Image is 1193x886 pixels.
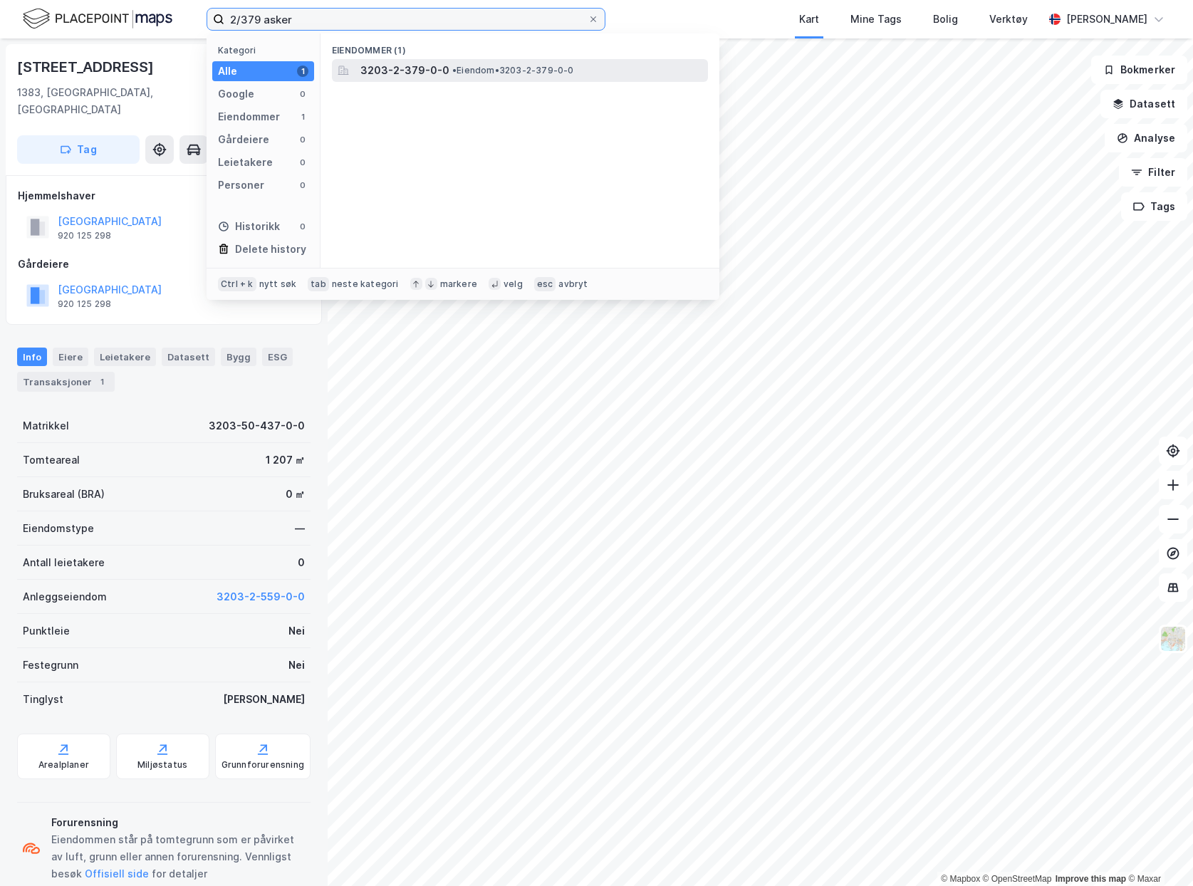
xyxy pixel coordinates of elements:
[321,33,719,59] div: Eiendommer (1)
[297,134,308,145] div: 0
[286,486,305,503] div: 0 ㎡
[297,221,308,232] div: 0
[558,278,588,290] div: avbryt
[218,131,269,148] div: Gårdeiere
[23,486,105,503] div: Bruksareal (BRA)
[58,230,111,241] div: 920 125 298
[23,588,107,605] div: Anleggseiendom
[1100,90,1187,118] button: Datasett
[17,372,115,392] div: Transaksjoner
[452,65,457,75] span: •
[295,520,305,537] div: —
[23,452,80,469] div: Tomteareal
[933,11,958,28] div: Bolig
[23,622,70,640] div: Punktleie
[18,256,310,273] div: Gårdeiere
[297,157,308,168] div: 0
[58,298,111,310] div: 920 125 298
[23,691,63,708] div: Tinglyst
[218,85,254,103] div: Google
[941,874,980,884] a: Mapbox
[440,278,477,290] div: markere
[360,62,449,79] span: 3203-2-379-0-0
[222,759,304,771] div: Grunnforurensning
[1119,158,1187,187] button: Filter
[534,277,556,291] div: esc
[218,277,256,291] div: Ctrl + k
[23,417,69,434] div: Matrikkel
[218,154,273,171] div: Leietakere
[1066,11,1147,28] div: [PERSON_NAME]
[95,375,109,389] div: 1
[297,111,308,123] div: 1
[51,831,305,882] div: Eiendommen står på tomtegrunn som er påvirket av luft, grunn eller annen forurensning. Vennligst ...
[308,277,329,291] div: tab
[224,9,588,30] input: Søk på adresse, matrikkel, gårdeiere, leietakere eller personer
[452,65,574,76] span: Eiendom • 3203-2-379-0-0
[1121,192,1187,221] button: Tags
[504,278,523,290] div: velg
[989,11,1028,28] div: Verktøy
[23,520,94,537] div: Eiendomstype
[17,56,157,78] div: [STREET_ADDRESS]
[1056,874,1126,884] a: Improve this map
[218,218,280,235] div: Historikk
[18,187,310,204] div: Hjemmelshaver
[262,348,293,366] div: ESG
[17,135,140,164] button: Tag
[51,814,305,831] div: Forurensning
[23,6,172,31] img: logo.f888ab2527a4732fd821a326f86c7f29.svg
[288,657,305,674] div: Nei
[17,348,47,366] div: Info
[17,84,244,118] div: 1383, [GEOGRAPHIC_DATA], [GEOGRAPHIC_DATA]
[235,241,306,258] div: Delete history
[38,759,89,771] div: Arealplaner
[137,759,187,771] div: Miljøstatus
[218,45,314,56] div: Kategori
[209,417,305,434] div: 3203-50-437-0-0
[1091,56,1187,84] button: Bokmerker
[266,452,305,469] div: 1 207 ㎡
[23,657,78,674] div: Festegrunn
[162,348,215,366] div: Datasett
[1160,625,1187,652] img: Z
[983,874,1052,884] a: OpenStreetMap
[297,88,308,100] div: 0
[297,66,308,77] div: 1
[298,554,305,571] div: 0
[94,348,156,366] div: Leietakere
[1122,818,1193,886] div: Kontrollprogram for chat
[221,348,256,366] div: Bygg
[218,63,237,80] div: Alle
[259,278,297,290] div: nytt søk
[297,179,308,191] div: 0
[799,11,819,28] div: Kart
[217,588,305,605] button: 3203-2-559-0-0
[850,11,902,28] div: Mine Tags
[53,348,88,366] div: Eiere
[218,177,264,194] div: Personer
[332,278,399,290] div: neste kategori
[223,691,305,708] div: [PERSON_NAME]
[218,108,280,125] div: Eiendommer
[23,554,105,571] div: Antall leietakere
[1122,818,1193,886] iframe: Chat Widget
[1105,124,1187,152] button: Analyse
[288,622,305,640] div: Nei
